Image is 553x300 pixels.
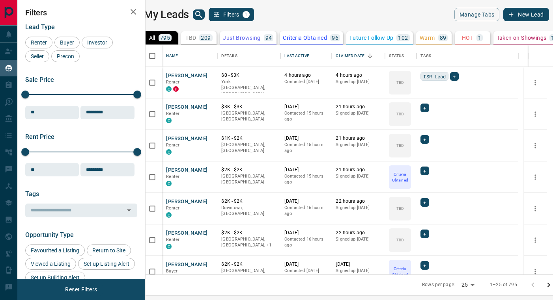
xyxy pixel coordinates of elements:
button: more [529,266,541,278]
span: + [423,261,426,269]
div: + [420,261,429,270]
span: Opportunity Type [25,231,74,239]
button: [PERSON_NAME] [166,230,207,237]
button: [PERSON_NAME] [166,261,207,269]
button: Manage Tabs [454,8,499,21]
p: TBD [396,206,404,211]
span: Renter [166,111,179,116]
span: Tags [25,190,39,198]
div: condos.ca [166,118,172,123]
div: 25 [458,279,477,291]
p: TBD [396,143,404,148]
p: $2K - $2K [221,230,276,236]
div: Return to Site [87,244,131,256]
span: Sale Price [25,76,54,83]
span: Set up Building Alert [28,274,82,281]
p: [GEOGRAPHIC_DATA], [GEOGRAPHIC_DATA] [221,173,276,185]
div: Favourited a Listing [25,244,85,256]
p: $1K - $2K [221,135,276,142]
p: [GEOGRAPHIC_DATA], [GEOGRAPHIC_DATA] [221,110,276,122]
span: Set up Listing Alert [81,261,132,267]
p: Criteria Obtained [390,266,410,278]
div: + [420,104,429,112]
div: Last Active [284,45,309,67]
button: Open [123,205,135,216]
div: Status [385,45,417,67]
p: [GEOGRAPHIC_DATA], [GEOGRAPHIC_DATA] [221,142,276,154]
p: Contacted [DATE] [284,268,328,274]
p: 1–25 of 795 [490,281,517,288]
p: [DATE] [284,104,328,110]
div: Tags [420,45,431,67]
div: + [420,167,429,175]
h1: My Leads [144,8,189,21]
span: Favourited a Listing [28,247,82,254]
p: 102 [398,35,408,41]
div: + [420,230,429,238]
p: $3K - $3K [221,104,276,110]
p: 22 hours ago [336,230,381,236]
button: more [529,77,541,89]
span: + [423,167,426,175]
div: Renter [25,37,52,48]
div: condos.ca [166,149,172,155]
button: search button [193,9,205,20]
span: + [423,135,426,143]
p: Taken on Showings [497,35,547,41]
div: + [420,198,429,207]
h2: Filters [25,8,137,17]
p: Brampton [221,268,276,280]
button: more [529,171,541,183]
p: [DATE] [284,135,328,142]
div: Details [221,45,237,67]
span: Buyer [57,39,77,46]
span: Renter [166,206,179,211]
div: Buyer [54,37,80,48]
p: Contacted 15 hours ago [284,142,328,154]
div: Viewed a Listing [25,258,76,270]
div: + [450,72,458,81]
div: condos.ca [166,181,172,186]
p: 22 hours ago [336,198,381,205]
span: Return to Site [90,247,128,254]
p: 96 [332,35,338,41]
p: Contacted 15 hours ago [284,173,328,185]
div: Tags [417,45,518,67]
span: Renter [28,39,50,46]
div: Status [389,45,404,67]
button: [PERSON_NAME] [166,104,207,111]
div: Name [166,45,178,67]
p: Contacted 15 hours ago [284,110,328,122]
div: Investor [82,37,113,48]
span: Rent Price [25,133,54,141]
span: 1 [243,12,249,17]
p: [DATE] [284,198,328,205]
button: [PERSON_NAME] [166,167,207,174]
span: + [423,230,426,238]
button: [PERSON_NAME] [166,72,207,80]
p: Rows per page: [422,281,455,288]
div: Name [162,45,217,67]
p: [DATE] [284,167,328,173]
p: Signed up [DATE] [336,79,381,85]
span: Precon [54,53,77,59]
div: property.ca [173,86,179,92]
p: Contacted 16 hours ago [284,205,328,217]
p: 4 hours ago [284,72,328,79]
p: 21 hours ago [336,167,381,173]
div: Precon [51,50,80,62]
div: Details [217,45,280,67]
p: TBD [396,237,404,243]
p: Contacted 16 hours ago [284,236,328,248]
p: Signed up [DATE] [336,268,381,274]
span: Viewed a Listing [28,261,73,267]
p: Warm [420,35,435,41]
button: more [529,203,541,215]
p: Signed up [DATE] [336,173,381,180]
span: Seller [28,53,47,59]
p: TBD [396,80,404,85]
p: 94 [265,35,272,41]
button: New Lead [503,8,549,21]
div: + [420,135,429,144]
div: condos.ca [166,212,172,218]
